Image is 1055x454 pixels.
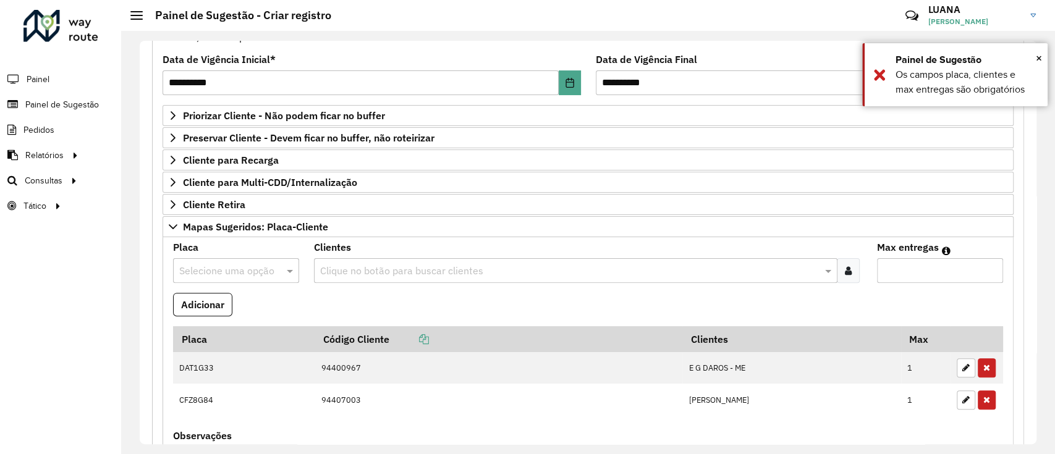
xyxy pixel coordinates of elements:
a: Cliente para Recarga [163,149,1014,170]
span: Cliente Retira [183,200,245,209]
span: × [1036,51,1042,65]
td: DAT1G33 [173,352,315,384]
label: Placa [173,240,198,254]
td: 1 [901,352,951,384]
a: Contato Rápido [899,2,925,29]
span: Preservar Cliente - Devem ficar no buffer, não roteirizar [183,133,434,143]
td: [PERSON_NAME] [682,384,901,416]
td: E G DAROS - ME [682,352,901,384]
span: Pedidos [23,124,54,137]
td: 1 [901,384,951,416]
a: Preservar Cliente - Devem ficar no buffer, não roteirizar [163,127,1014,148]
em: Máximo de clientes que serão colocados na mesma rota com os clientes informados [942,246,951,256]
span: Relatórios [25,149,64,162]
div: Os campos placa, clientes e max entregas são obrigatórios [896,67,1038,97]
a: Mapas Sugeridos: Placa-Cliente [163,216,1014,237]
a: Cliente Retira [163,194,1014,215]
label: Observações [173,428,232,443]
a: Priorizar Cliente - Não podem ficar no buffer [163,105,1014,126]
span: Consultas [25,174,62,187]
label: Data de Vigência Inicial [163,52,276,67]
a: Copiar [389,333,429,345]
span: Cliente para Recarga [183,155,279,165]
th: Placa [173,326,315,352]
td: 94407003 [315,384,682,416]
th: Clientes [682,326,901,352]
span: Mapas Sugeridos: Placa-Cliente [183,222,328,232]
div: Painel de Sugestão [896,53,1038,67]
a: Cliente para Multi-CDD/Internalização [163,172,1014,193]
td: CFZ8G84 [173,384,315,416]
th: Max [901,326,951,352]
label: Max entregas [877,240,939,254]
button: Adicionar [173,293,232,316]
span: Painel de Sugestão [25,98,99,111]
label: Clientes [314,240,351,254]
label: Data de Vigência Final [596,52,697,67]
button: Close [1036,49,1042,67]
h2: Painel de Sugestão - Criar registro [143,9,331,22]
span: Painel [27,73,49,86]
th: Código Cliente [315,326,682,352]
span: Priorizar Cliente - Não podem ficar no buffer [183,111,385,120]
button: Choose Date [559,70,581,95]
span: Tático [23,200,46,212]
h3: LUANA [928,4,1021,15]
span: Cliente para Multi-CDD/Internalização [183,177,357,187]
span: [PERSON_NAME] [928,16,1021,27]
td: 94400967 [315,352,682,384]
